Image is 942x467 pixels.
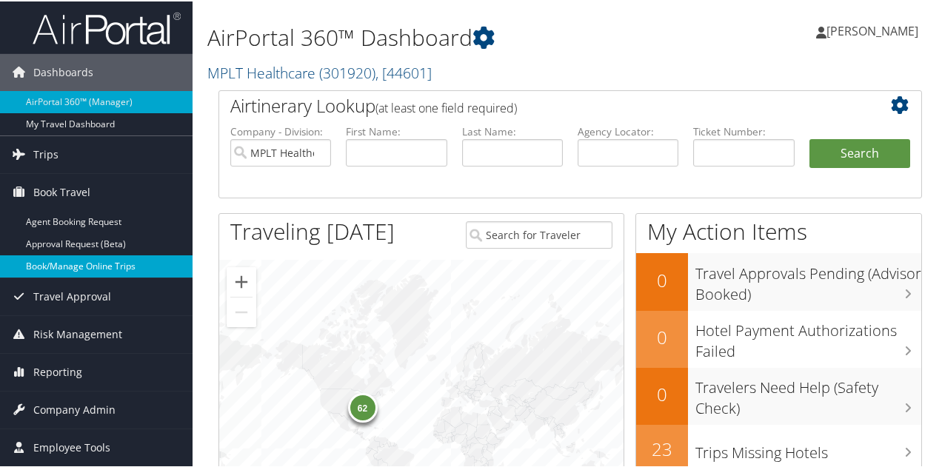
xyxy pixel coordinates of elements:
h3: Travel Approvals Pending (Advisor Booked) [695,255,921,303]
span: (at least one field required) [375,98,517,115]
label: First Name: [346,123,447,138]
h2: 0 [636,266,688,292]
label: Company - Division: [230,123,331,138]
div: 62 [348,392,378,421]
span: Trips [33,135,59,172]
a: 0Travel Approvals Pending (Advisor Booked) [636,252,921,309]
span: Reporting [33,352,82,389]
h2: 0 [636,323,688,349]
span: Company Admin [33,390,116,427]
span: [PERSON_NAME] [826,21,918,38]
h3: Trips Missing Hotels [695,434,921,462]
h1: My Action Items [636,215,921,246]
a: [PERSON_NAME] [816,7,933,52]
a: 0Travelers Need Help (Safety Check) [636,366,921,423]
h1: AirPortal 360™ Dashboard [207,21,691,52]
h2: 0 [636,380,688,406]
span: Dashboards [33,53,93,90]
span: Risk Management [33,315,122,352]
button: Zoom in [227,266,256,295]
h3: Hotel Payment Authorizations Failed [695,312,921,360]
img: airportal-logo.png [33,10,181,44]
label: Last Name: [462,123,563,138]
h2: Airtinerary Lookup [230,92,852,117]
span: Travel Approval [33,277,111,314]
h1: Traveling [DATE] [230,215,395,246]
span: Employee Tools [33,428,110,465]
button: Zoom out [227,296,256,326]
input: Search for Traveler [466,220,612,247]
a: 0Hotel Payment Authorizations Failed [636,309,921,366]
span: Book Travel [33,172,90,209]
label: Ticket Number: [693,123,794,138]
span: , [ 44601 ] [375,61,432,81]
label: Agency Locator: [578,123,678,138]
span: ( 301920 ) [319,61,375,81]
h2: 23 [636,435,688,460]
h3: Travelers Need Help (Safety Check) [695,369,921,417]
button: Search [809,138,910,167]
a: MPLT Healthcare [207,61,432,81]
